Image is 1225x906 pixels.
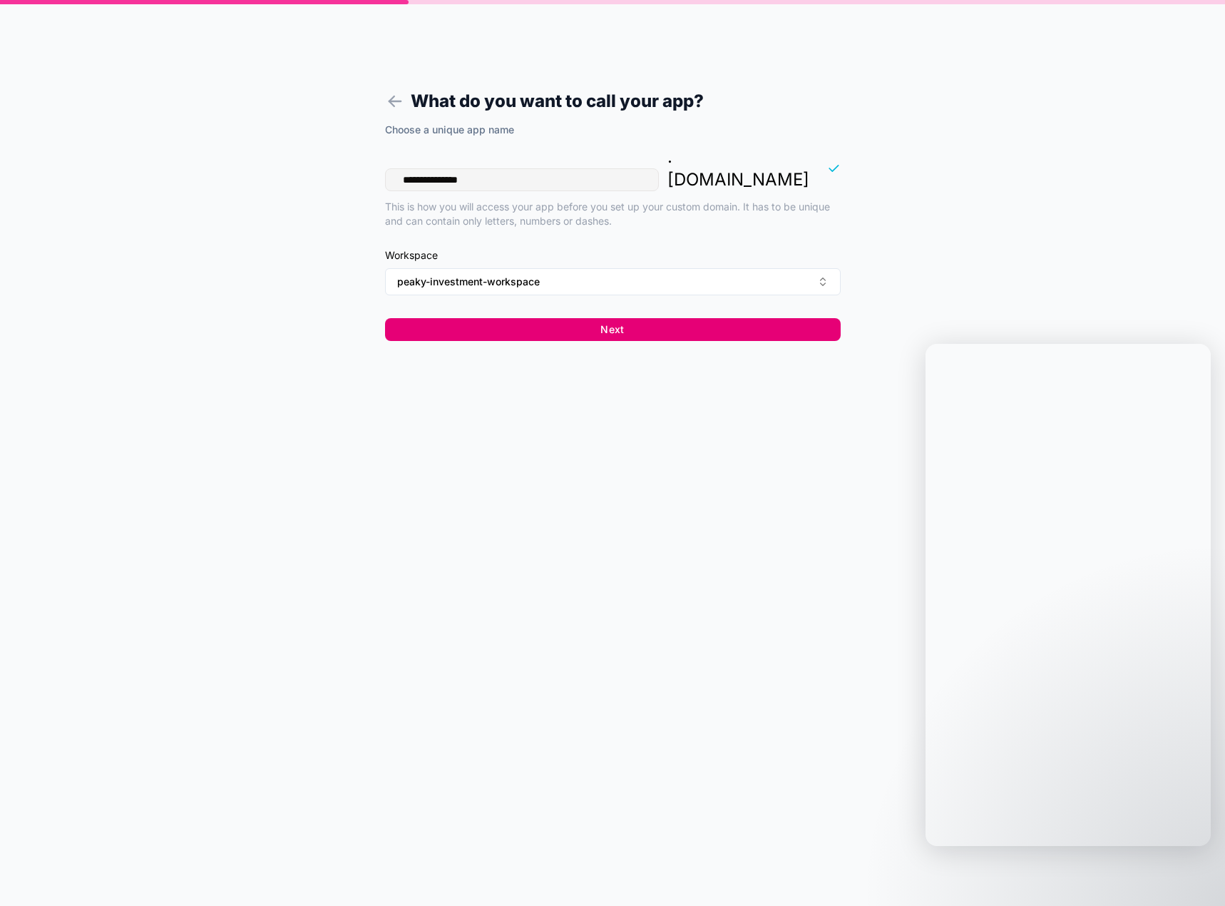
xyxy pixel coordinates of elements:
[385,318,841,341] button: Next
[397,275,540,289] span: peaky-investment-workspace
[385,200,841,228] p: This is how you will access your app before you set up your custom domain. It has to be unique an...
[667,146,809,191] p: . [DOMAIN_NAME]
[926,344,1211,846] iframe: Intercom live chat
[385,248,841,263] span: Workspace
[385,88,841,114] h1: What do you want to call your app?
[385,123,514,137] label: Choose a unique app name
[385,268,841,295] button: Select Button
[1177,857,1211,892] iframe: Intercom live chat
